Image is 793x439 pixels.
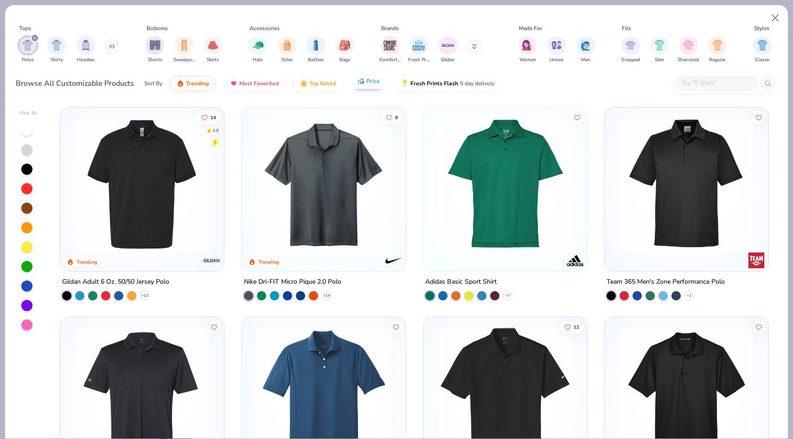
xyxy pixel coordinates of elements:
[581,40,591,51] img: Men Image
[239,80,279,87] span: Most Favorited
[708,36,727,64] button: filter button
[22,57,34,64] span: Polos
[173,36,195,64] div: filter for Sweatpants
[170,76,216,91] button: Trending
[384,251,403,270] img: Nike logo
[522,40,533,51] img: Women Image
[204,36,222,64] button: filter button
[16,78,134,89] div: Browse All Customizable Products
[708,36,727,64] div: filter for Regular
[767,9,784,27] button: Close
[179,40,189,51] img: Sweatpants Image
[752,111,765,124] button: Like
[47,36,66,64] div: filter for Shirts
[336,36,354,64] div: filter for Bags
[278,36,296,64] div: filter for Totes
[560,321,584,334] button: Like
[425,276,497,288] div: Adidas Basic Sport Shirt
[547,36,566,64] div: filter for Unisex
[70,117,215,253] img: 58f3562e-1865-49f9-a059-47c567f7ec2e
[307,36,325,64] div: filter for Bottles
[197,111,221,124] button: Like
[293,76,343,91] button: Top Rated
[439,36,457,64] div: filter for Gildan
[81,40,91,51] img: Hoodies Image
[147,24,168,32] div: Bottoms
[408,57,429,64] span: Fresh Prints
[754,24,769,32] div: Styles
[230,80,237,87] img: most_fav.gif
[146,36,164,64] button: filter button
[19,36,37,64] button: filter button
[308,57,324,64] span: Bottles
[747,251,766,270] img: Team 365 logo
[621,36,640,64] button: filter button
[654,40,665,51] img: Slim Image
[753,36,772,64] div: filter for Classic
[687,293,691,299] span: + 2
[607,276,725,288] div: Team 365 Men's Zone Performance Polo
[208,40,218,51] img: Skirts Image
[253,40,263,51] img: Hats Image
[408,36,429,64] div: filter for Fresh Prints
[77,57,95,64] span: Hoodies
[395,115,397,120] span: 8
[204,36,222,64] div: filter for Skirts
[441,57,454,64] span: Gildan
[683,40,694,51] img: Oversized Image
[381,24,399,32] div: Brands
[77,36,95,64] button: filter button
[339,40,350,51] img: Bags Image
[350,73,387,89] button: Price
[249,36,267,64] button: filter button
[518,36,537,64] div: filter for Women
[150,40,160,51] img: Shorts Image
[203,251,222,270] img: Gildan logo
[678,57,699,64] span: Oversized
[339,57,350,64] span: Bags
[311,40,321,51] img: Bottles Image
[251,117,396,253] img: 21fda654-1eb2-4c2c-b188-be26a870e180
[366,77,380,85] span: Price
[547,36,566,64] button: filter button
[177,80,184,87] img: trending.gif
[757,40,768,51] img: Classic Image
[753,36,772,64] button: filter button
[22,40,33,51] img: Polos Image
[650,36,669,64] button: filter button
[51,40,62,51] img: Shirts Image
[186,80,209,87] span: Trending
[439,36,457,64] button: filter button
[244,276,341,288] div: Nike Dri-FIT Micro Pique 2.0 Polo
[19,36,37,64] div: filter for Polos
[566,251,584,270] img: Adidas logo
[408,36,429,64] button: filter button
[212,127,219,134] div: 4.8
[300,80,307,87] img: TopRated.gif
[253,57,263,64] span: Hats
[144,79,162,88] div: Sort By
[278,36,296,64] button: filter button
[571,111,584,124] button: Like
[410,80,458,87] span: Fresh Prints Flash
[208,321,221,334] button: Like
[323,293,330,299] span: + 14
[680,78,752,89] input: Try "T-Shirt"
[441,38,455,52] img: Gildan Image
[581,57,590,64] span: Men
[576,36,595,64] div: filter for Men
[621,57,640,64] span: Cropped
[550,57,563,64] span: Unisex
[173,36,195,64] button: filter button
[621,36,640,64] div: filter for Cropped
[614,117,759,253] img: 8e2bd841-e4e9-4593-a0fd-0b5ea633da3f
[47,36,66,64] button: filter button
[19,24,31,32] div: Tops
[752,321,765,334] button: Like
[519,57,536,64] span: Women
[394,76,501,91] button: Fresh Prints Flash5 day delivery
[211,115,216,120] span: 14
[379,36,401,64] button: filter button
[307,36,325,64] button: filter button
[141,293,148,299] span: + 13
